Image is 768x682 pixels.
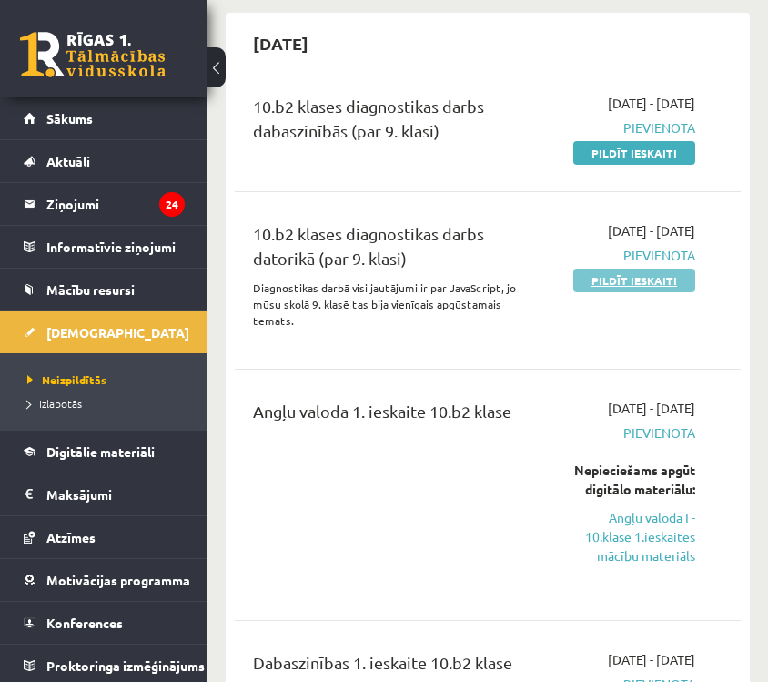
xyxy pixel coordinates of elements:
[24,602,185,644] a: Konferences
[46,443,155,460] span: Digitālie materiāli
[46,473,185,515] legend: Maksājumi
[253,221,539,280] div: 10.b2 klases diagnostikas darbs datorikā (par 9. klasi)
[27,396,82,411] span: Izlabotās
[24,183,185,225] a: Ziņojumi24
[27,372,189,388] a: Neizpildītās
[566,508,695,565] a: Angļu valoda I - 10.klase 1.ieskaites mācību materiāls
[46,183,185,225] legend: Ziņojumi
[46,324,189,341] span: [DEMOGRAPHIC_DATA]
[253,280,539,329] p: Diagnostikas darbā visi jautājumi ir par JavaScript, jo mūsu skolā 9. klasē tas bija vienīgais ap...
[46,657,205,674] span: Proktoringa izmēģinājums
[27,372,106,387] span: Neizpildītās
[46,110,93,127] span: Sākums
[608,399,695,418] span: [DATE] - [DATE]
[24,97,185,139] a: Sākums
[24,473,185,515] a: Maksājumi
[24,226,185,268] a: Informatīvie ziņojumi
[608,94,695,113] span: [DATE] - [DATE]
[159,192,185,217] i: 24
[27,395,189,412] a: Izlabotās
[566,423,695,443] span: Pievienota
[566,246,695,265] span: Pievienota
[46,281,135,298] span: Mācību resursi
[24,140,185,182] a: Aktuāli
[566,118,695,137] span: Pievienota
[24,516,185,558] a: Atzīmes
[24,559,185,601] a: Motivācijas programma
[46,615,123,631] span: Konferences
[253,399,539,433] div: Angļu valoda 1. ieskaite 10.b2 klase
[46,572,190,588] span: Motivācijas programma
[566,461,695,499] div: Nepieciešams apgūt digitālo materiālu:
[24,431,185,473] a: Digitālie materiāli
[608,221,695,240] span: [DATE] - [DATE]
[573,269,695,292] a: Pildīt ieskaiti
[573,141,695,165] a: Pildīt ieskaiti
[46,529,96,545] span: Atzīmes
[235,22,327,65] h2: [DATE]
[253,94,539,152] div: 10.b2 klases diagnostikas darbs dabaszinībās (par 9. klasi)
[24,311,185,353] a: [DEMOGRAPHIC_DATA]
[608,650,695,669] span: [DATE] - [DATE]
[46,226,185,268] legend: Informatīvie ziņojumi
[20,32,166,77] a: Rīgas 1. Tālmācības vidusskola
[24,269,185,310] a: Mācību resursi
[46,153,90,169] span: Aktuāli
